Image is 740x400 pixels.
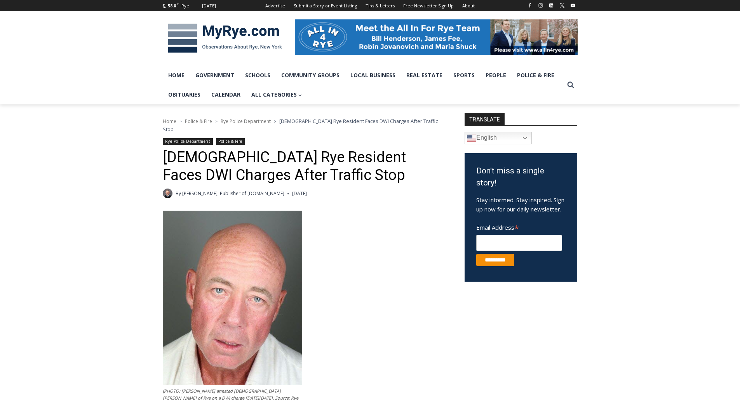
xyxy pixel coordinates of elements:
nav: Primary Navigation [163,66,564,105]
span: > [179,119,182,124]
a: Real Estate [401,66,448,85]
span: 58.8 [168,3,176,9]
strong: TRANSLATE [465,113,505,125]
a: Facebook [525,1,535,10]
a: Community Groups [276,66,345,85]
a: Instagram [536,1,545,10]
span: All Categories [251,90,302,99]
time: [DATE] [292,190,307,197]
a: People [480,66,512,85]
div: [DATE] [202,2,216,9]
a: English [465,132,532,144]
img: en [467,133,476,143]
img: (PHOTO: Rye PD arrested 56 year old Thomas M. Davitt III of Rye on a DWI charge on Friday, August... [163,211,302,385]
h1: [DEMOGRAPHIC_DATA] Rye Resident Faces DWI Charges After Traffic Stop [163,149,444,184]
a: Schools [240,66,276,85]
a: Rye Police Department [221,118,271,125]
span: > [215,119,218,124]
a: All Categories [246,85,308,104]
span: F [177,2,179,6]
p: Stay informed. Stay inspired. Sign up now for our daily newsletter. [476,195,566,214]
a: Police & Fire [216,138,245,145]
img: MyRye.com [163,18,287,59]
label: Email Address [476,220,562,234]
nav: Breadcrumbs [163,117,444,133]
a: Police & Fire [185,118,212,125]
span: [DEMOGRAPHIC_DATA] Rye Resident Faces DWI Charges After Traffic Stop [163,118,438,132]
a: Police & Fire [512,66,560,85]
a: Home [163,66,190,85]
a: Local Business [345,66,401,85]
a: Calendar [206,85,246,104]
a: Linkedin [547,1,556,10]
div: Rye [181,2,189,9]
a: [PERSON_NAME], Publisher of [DOMAIN_NAME] [182,190,284,197]
span: By [176,190,181,197]
a: Author image [163,189,172,198]
a: Sports [448,66,480,85]
span: > [274,119,276,124]
img: All in for Rye [295,19,578,54]
a: YouTube [568,1,578,10]
h3: Don't miss a single story! [476,165,566,189]
button: View Search Form [564,78,578,92]
a: Obituaries [163,85,206,104]
a: Home [163,118,176,125]
a: X [557,1,567,10]
a: Rye Police Department [163,138,213,145]
a: Government [190,66,240,85]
